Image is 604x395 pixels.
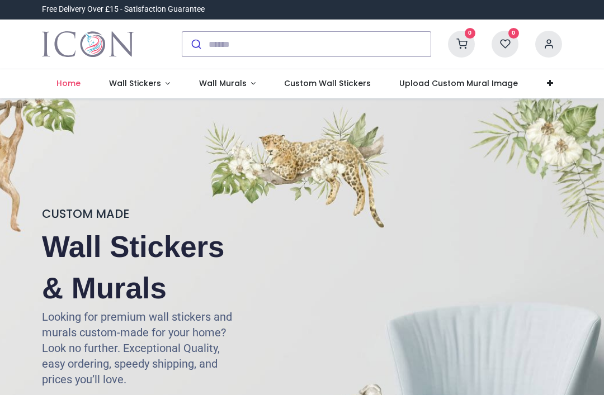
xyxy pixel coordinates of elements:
a: Wall Stickers [95,69,185,98]
a: 0 [492,39,518,48]
a: 0 [448,39,475,48]
span: Home [56,78,81,89]
span: Wall Murals [199,78,247,89]
span: Wall Stickers [109,78,161,89]
h2: Wall Stickers & Murals [42,226,249,309]
h4: CUSTOM MADE [42,206,249,222]
img: Icon Wall Stickers [42,28,134,60]
a: Wall Murals [185,69,270,98]
button: Submit [182,32,209,56]
font: Looking for premium wall stickers and murals custom-made for your home? Look no further. Exceptio... [42,310,232,386]
sup: 0 [465,28,475,39]
span: Upload Custom Mural Image [399,78,518,89]
iframe: Customer reviews powered by Trustpilot [327,4,562,15]
a: Logo of Icon Wall Stickers [42,28,134,60]
span: Custom Wall Stickers [284,78,371,89]
div: Free Delivery Over £15 - Satisfaction Guarantee [42,4,205,15]
sup: 0 [508,28,519,39]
